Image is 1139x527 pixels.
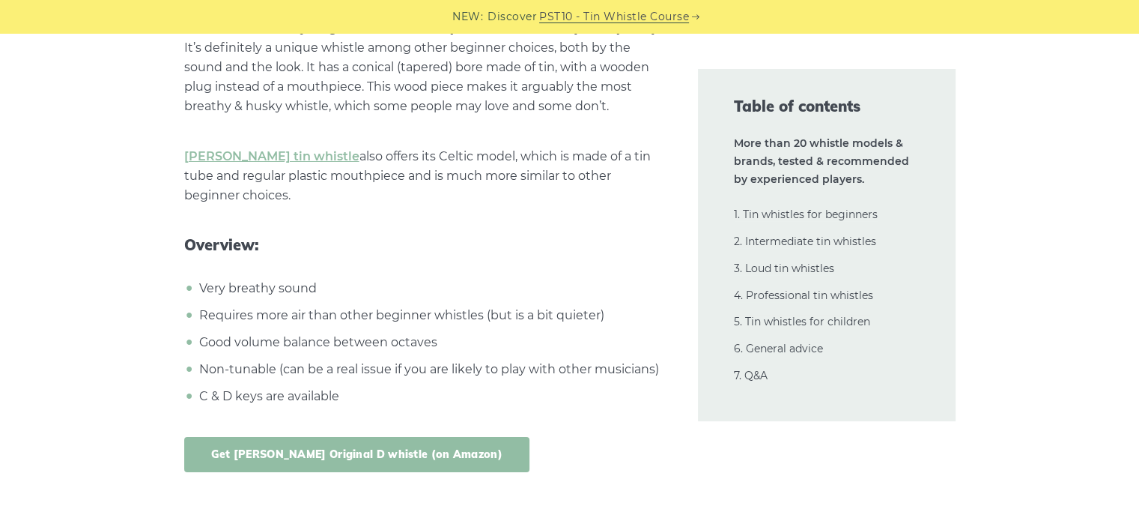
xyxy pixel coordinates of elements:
li: Good volume balance between octaves [195,333,662,352]
span: Discover [488,8,537,25]
li: C & D keys are available [195,387,662,406]
li: Very breathy sound [195,279,662,298]
a: 4. Professional tin whistles [734,289,873,302]
a: PST10 - Tin Whistle Course [539,8,689,25]
a: 5. Tin whistles for children [734,315,870,328]
span: NEW: [452,8,483,25]
span: Table of contents [734,96,920,117]
a: 3. Loud tin whistles [734,262,834,275]
a: Get [PERSON_NAME] Original D whistle (on Amazon) [184,437,529,472]
li: Non-tunable (can be a real issue if you are likely to play with other musicians) [195,360,662,379]
span: Overview: [184,236,662,254]
a: 2. Intermediate tin whistles [734,235,876,248]
a: 7. Q&A [734,369,768,382]
a: 6. General advice [734,342,823,355]
strong: More than 20 whistle models & brands, tested & recommended by experienced players. [734,136,909,186]
p: also offers its Celtic model, which is made of a tin tube and regular plastic mouthpiece and is m... [184,147,662,205]
a: [PERSON_NAME] tin whistle [184,149,359,163]
a: 1. Tin whistles for beginners [734,208,878,221]
p: A whistle with a very long tradition, made in [GEOGRAPHIC_DATA] since [DATE]. It’s definitely a u... [184,19,662,116]
li: Requires more air than other beginner whistles (but is a bit quieter) [195,306,662,325]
